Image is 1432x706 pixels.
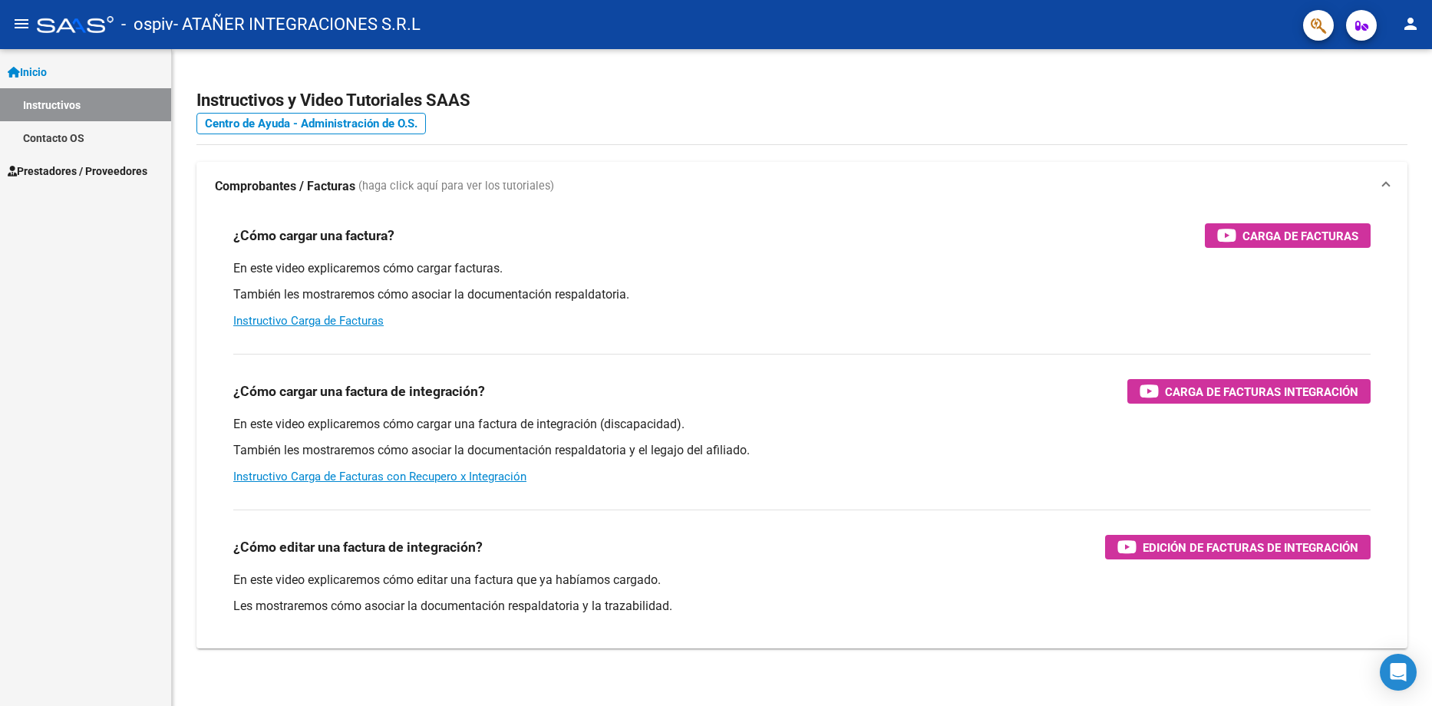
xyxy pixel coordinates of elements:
[1401,15,1420,33] mat-icon: person
[233,286,1371,303] p: También les mostraremos cómo asociar la documentación respaldatoria.
[233,442,1371,459] p: También les mostraremos cómo asociar la documentación respaldatoria y el legajo del afiliado.
[233,314,384,328] a: Instructivo Carga de Facturas
[233,572,1371,589] p: En este video explicaremos cómo editar una factura que ya habíamos cargado.
[121,8,173,41] span: - ospiv
[8,64,47,81] span: Inicio
[233,598,1371,615] p: Les mostraremos cómo asociar la documentación respaldatoria y la trazabilidad.
[12,15,31,33] mat-icon: menu
[233,225,394,246] h3: ¿Cómo cargar una factura?
[196,162,1407,211] mat-expansion-panel-header: Comprobantes / Facturas (haga click aquí para ver los tutoriales)
[1242,226,1358,246] span: Carga de Facturas
[1105,535,1371,559] button: Edición de Facturas de integración
[196,211,1407,648] div: Comprobantes / Facturas (haga click aquí para ver los tutoriales)
[196,113,426,134] a: Centro de Ayuda - Administración de O.S.
[1127,379,1371,404] button: Carga de Facturas Integración
[8,163,147,180] span: Prestadores / Proveedores
[233,381,485,402] h3: ¿Cómo cargar una factura de integración?
[1143,538,1358,557] span: Edición de Facturas de integración
[173,8,421,41] span: - ATAÑER INTEGRACIONES S.R.L
[233,536,483,558] h3: ¿Cómo editar una factura de integración?
[233,416,1371,433] p: En este video explicaremos cómo cargar una factura de integración (discapacidad).
[215,178,355,195] strong: Comprobantes / Facturas
[1165,382,1358,401] span: Carga de Facturas Integración
[358,178,554,195] span: (haga click aquí para ver los tutoriales)
[233,470,526,483] a: Instructivo Carga de Facturas con Recupero x Integración
[196,86,1407,115] h2: Instructivos y Video Tutoriales SAAS
[1205,223,1371,248] button: Carga de Facturas
[1380,654,1417,691] div: Open Intercom Messenger
[233,260,1371,277] p: En este video explicaremos cómo cargar facturas.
